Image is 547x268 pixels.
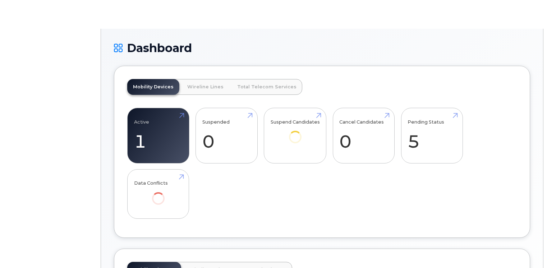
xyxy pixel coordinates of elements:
a: Suspend Candidates [271,112,320,153]
a: Wireline Lines [181,79,229,95]
h1: Dashboard [114,42,530,54]
a: Mobility Devices [127,79,179,95]
a: Suspended 0 [202,112,251,160]
a: Active 1 [134,112,183,160]
a: Pending Status 5 [408,112,456,160]
a: Data Conflicts [134,173,183,214]
a: Cancel Candidates 0 [339,112,388,160]
a: Total Telecom Services [231,79,302,95]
